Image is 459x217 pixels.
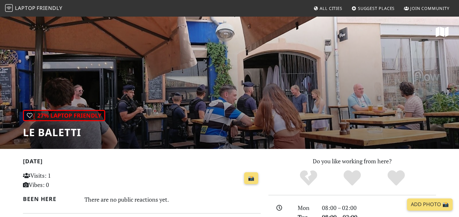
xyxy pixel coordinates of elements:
div: 08:00 – 02:00 [318,203,440,213]
a: All Cities [311,3,345,14]
div: Mon [294,203,318,213]
span: Laptop [15,4,36,12]
span: Join Community [410,5,449,11]
span: Friendly [37,4,62,12]
h2: [DATE] [23,158,261,167]
a: 📸 [244,172,258,184]
div: Definitely! [374,169,418,187]
span: Suggest Places [358,5,395,11]
span: All Cities [320,5,342,11]
div: Yes [330,169,374,187]
p: Do you like working from here? [268,157,436,166]
a: Suggest Places [349,3,397,14]
a: LaptopFriendly LaptopFriendly [5,3,62,14]
a: Join Community [401,3,452,14]
div: No [287,169,331,187]
h2: Been here [23,196,77,202]
div: There are no public reactions yet. [84,194,261,205]
div: | 27% Laptop Friendly [23,110,105,121]
img: LaptopFriendly [5,4,13,12]
p: Visits: 1 Vibes: 0 [23,171,97,190]
h1: Le Baletti [23,126,105,138]
a: Add Photo 📸 [407,198,453,211]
